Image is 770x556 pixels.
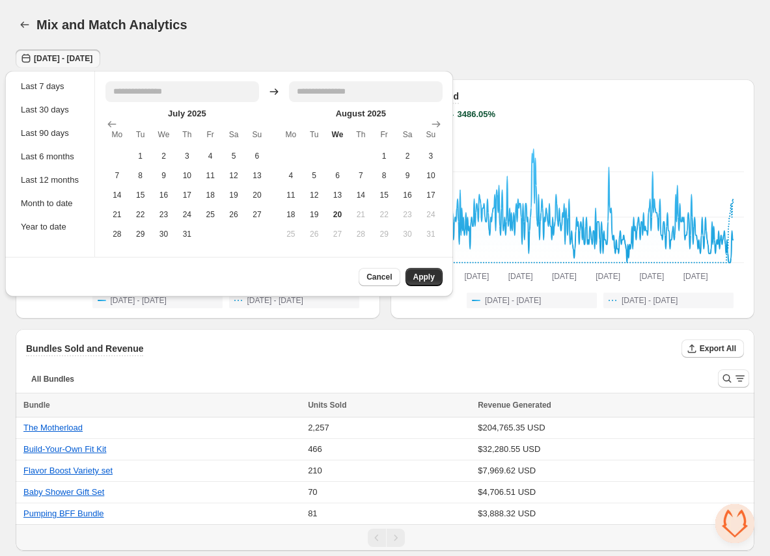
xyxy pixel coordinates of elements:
button: Monday August 5 2025 [303,166,326,185]
th: Friday [199,123,222,146]
span: $32,280.55 USD [478,444,540,454]
button: Monday August 12 2025 [303,185,326,205]
h1: Mix and Match Analytics [36,17,187,33]
button: Monday July 15 2025 [129,185,152,205]
th: Saturday [222,123,245,146]
span: 466 [308,444,322,454]
button: Today Tuesday August 20 2025 [326,205,350,224]
div: Last 12 months [21,174,79,187]
th: Tuesday [129,123,152,146]
span: $4,706.51 USD [478,487,536,497]
th: Wednesday [152,123,176,146]
button: Friday August 30 2025 [396,224,419,244]
button: Saturday July 27 2025 [245,205,269,224]
span: $3,888.32 USD [478,509,536,518]
button: Sunday July 21 2025 [105,205,129,224]
th: Sunday [245,123,269,146]
div: Last 7 days [21,80,79,93]
button: Saturday July 13 2025 [245,166,269,185]
div: Year to date [21,220,79,233]
div: Bundle [23,399,300,412]
th: Thursday [175,123,199,146]
th: Sunday [419,123,443,146]
button: Flavor Boost Variety set [23,466,113,475]
button: Thursday August 22 2025 [372,205,396,224]
button: Apply [406,268,443,286]
button: Friday August 2 2025 [396,146,419,166]
span: Units Sold [308,399,346,412]
button: Wednesday August 14 2025 [349,185,372,205]
th: Thursday [349,123,372,146]
button: Saturday August 24 2025 [419,205,443,224]
div: Month to date [21,197,79,210]
button: Wednesday August 7 2025 [349,166,372,185]
button: Friday August 23 2025 [396,205,419,224]
button: Saturday August 31 2025 [419,224,443,244]
span: [DATE] - [DATE] [622,295,678,306]
button: Friday July 12 2025 [222,166,245,185]
span: 81 [308,509,317,518]
th: Monday [279,123,303,146]
button: Tuesday July 16 2025 [152,185,176,205]
text: [DATE] [639,272,664,281]
button: Monday July 8 2025 [129,166,152,185]
button: Monday July 29 2025 [129,224,152,244]
button: Tuesday August 13 2025 [326,185,350,205]
span: 2,257 [308,423,329,432]
button: Monday August 26 2025 [303,224,326,244]
span: Apply [413,272,435,282]
div: Last 90 days [21,127,79,140]
button: Tuesday August 27 2025 [326,224,350,244]
button: Tuesday August 6 2025 [326,166,350,185]
button: Sunday July 28 2025 [105,224,129,244]
span: Cancel [366,272,392,282]
button: Wednesday July 17 2025 [175,185,199,205]
button: Wednesday August 21 2025 [349,205,372,224]
button: Export All [681,339,744,358]
button: Sunday August 11 2025 [279,185,303,205]
button: Friday July 26 2025 [222,205,245,224]
button: Friday August 9 2025 [396,166,419,185]
a: Open chat [715,504,754,543]
button: Thursday August 15 2025 [372,185,396,205]
button: Sunday July 14 2025 [105,185,129,205]
span: Export All [700,343,736,354]
text: [DATE] [683,272,708,281]
button: Saturday August 10 2025 [419,166,443,185]
button: Thursday July 11 2025 [199,166,222,185]
nav: Pagination [16,524,754,551]
span: 210 [308,466,322,475]
text: [DATE] [464,272,489,281]
button: Friday July 5 2025 [222,146,245,166]
button: Monday July 1 2025 [129,146,152,166]
button: Friday July 19 2025 [222,185,245,205]
th: Tuesday [303,123,326,146]
button: Sunday August 4 2025 [279,166,303,185]
th: Friday [372,123,396,146]
button: Tuesday July 2 2025 [152,146,176,166]
span: $204,765.35 USD [478,423,545,432]
button: Revenue Generated [478,399,564,412]
text: [DATE] [508,272,532,281]
button: [DATE] - [DATE] [16,49,100,68]
button: Wednesday July 31 2025 [175,224,199,244]
button: Units Sold [308,399,359,412]
button: Saturday July 20 2025 [245,185,269,205]
button: Show next month, September 2025 [427,115,445,133]
h2: 3486.05 % [458,108,496,121]
button: Thursday August 8 2025 [372,166,396,185]
button: Tuesday July 23 2025 [152,205,176,224]
button: Thursday July 25 2025 [199,205,222,224]
button: Cancel [359,268,400,286]
button: [DATE] - [DATE] [603,293,734,308]
button: Wednesday July 10 2025 [175,166,199,185]
h3: Bundles Sold and Revenue [26,342,143,355]
span: All Bundles [31,374,74,384]
span: [DATE] - [DATE] [485,295,541,306]
span: 70 [308,487,317,497]
button: Saturday August 3 2025 [419,146,443,166]
div: Export All [681,339,744,359]
button: Wednesday August 28 2025 [349,224,372,244]
button: Tuesday July 30 2025 [152,224,176,244]
button: Thursday July 4 2025 [199,146,222,166]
